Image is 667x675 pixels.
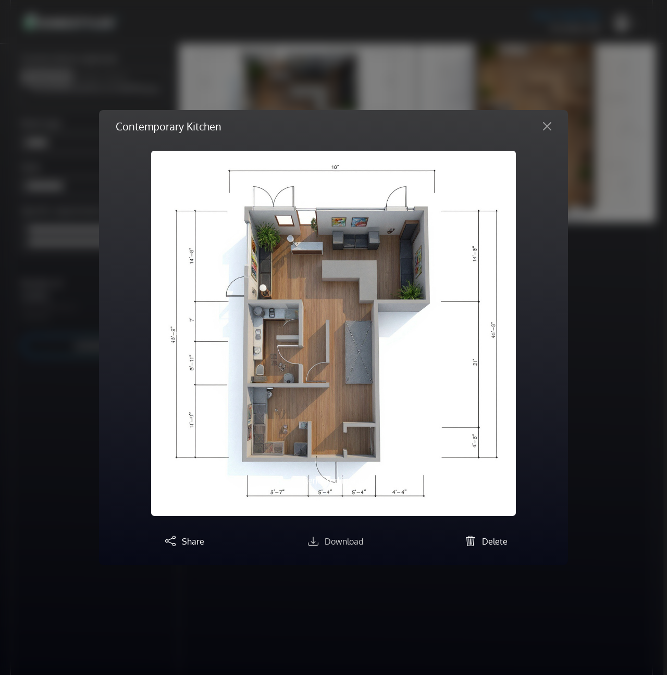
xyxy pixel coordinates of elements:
[182,536,204,547] span: Share
[535,118,560,135] button: Close
[151,151,516,516] img: homestyler-20250910-1-820eaa.jpg
[335,496,351,508] button: Slide 2
[316,496,332,508] button: Slide 1
[206,474,461,487] p: Rendered image
[325,536,363,547] span: Download
[304,536,363,547] a: Download
[461,533,508,548] button: Delete
[482,536,508,547] span: Delete
[161,536,204,547] a: Share
[116,118,221,134] h5: Contemporary Kitchen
